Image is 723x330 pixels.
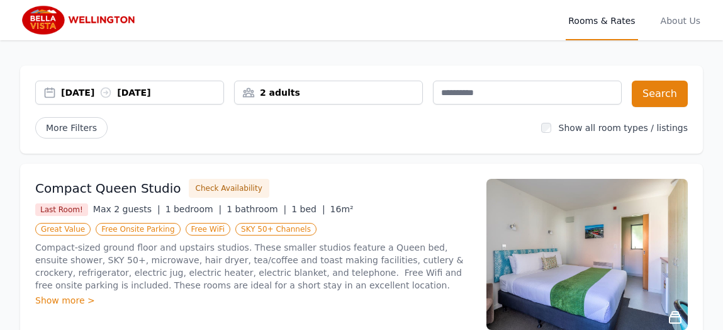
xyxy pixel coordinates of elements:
span: Great Value [35,223,91,236]
p: Compact-sized ground floor and upstairs studios. These smaller studios feature a Queen bed, ensui... [35,241,471,292]
button: Search [632,81,688,107]
span: Free WiFi [186,223,231,236]
span: Last Room! [35,203,88,216]
h3: Compact Queen Studio [35,179,181,197]
button: Check Availability [189,179,269,198]
span: Max 2 guests | [93,204,160,214]
span: 1 bathroom | [227,204,286,214]
span: More Filters [35,117,108,139]
div: [DATE] [DATE] [61,86,223,99]
span: 1 bedroom | [165,204,222,214]
span: Free Onsite Parking [96,223,180,236]
img: Bella Vista Wellington [20,5,141,35]
div: 2 adults [235,86,422,99]
span: 1 bed | [291,204,325,214]
div: Show more > [35,294,471,307]
label: Show all room types / listings [559,123,688,133]
span: SKY 50+ Channels [235,223,317,236]
span: 16m² [330,204,354,214]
